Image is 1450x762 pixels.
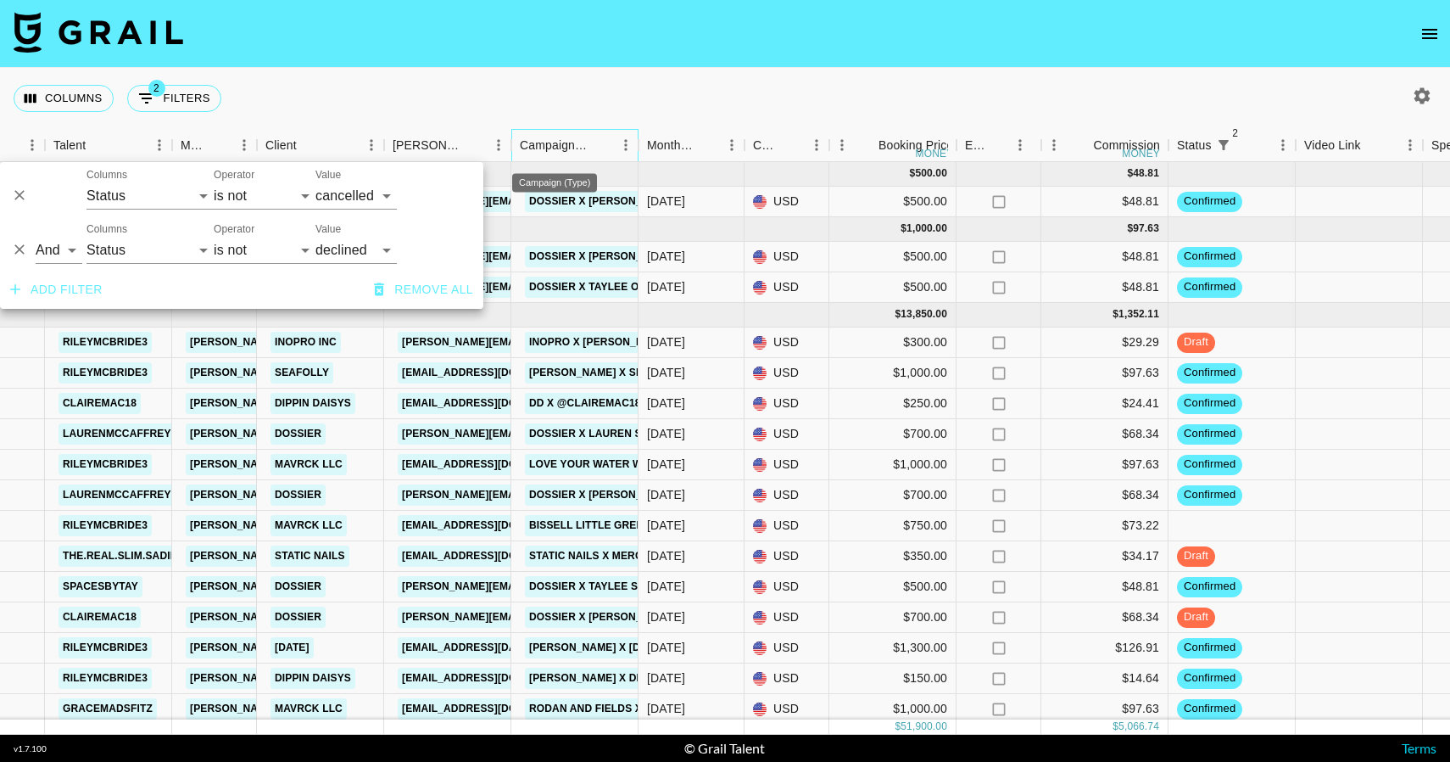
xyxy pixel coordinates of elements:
div: Sep '25 [647,333,685,350]
button: Sort [297,133,321,157]
div: Currency [753,129,780,162]
button: open drawer [1413,17,1447,51]
div: Sep '25 [647,670,685,686]
div: $700.00 [829,480,956,511]
div: Talent [53,129,86,162]
div: 48.81 [1133,166,1159,181]
div: Client [257,129,384,162]
button: Sort [462,133,486,157]
div: Currency [745,129,829,162]
span: confirmed [1177,279,1242,295]
div: USD [745,272,829,303]
button: Menu [20,132,45,158]
button: Add filter [3,274,109,305]
a: Love Your Water with HydroFLEX [525,454,730,475]
span: confirmed [1177,579,1242,595]
div: 500.00 [915,166,947,181]
a: Dossier x [PERSON_NAME] [525,485,680,506]
div: $500.00 [829,187,956,217]
div: 1,000.00 [906,221,947,236]
button: Menu [486,132,511,158]
div: USD [745,633,829,664]
a: Dossier x Lauren September [525,423,704,445]
a: [EMAIL_ADDRESS][DOMAIN_NAME] [398,668,588,689]
a: Dossier [270,485,326,506]
a: Inopro Inc [270,332,341,353]
span: confirmed [1177,670,1242,686]
div: $ [910,166,916,181]
div: Nov '25 [647,193,685,210]
div: Status [1168,129,1296,162]
div: money [916,148,954,159]
button: Menu [231,132,257,158]
div: Sep '25 [647,608,685,625]
div: USD [745,511,829,541]
a: [PERSON_NAME][EMAIL_ADDRESS][PERSON_NAME][DOMAIN_NAME] [186,576,549,597]
div: USD [745,572,829,602]
div: $500.00 [829,572,956,602]
div: 51,900.00 [901,720,947,734]
div: USD [745,187,829,217]
div: $500.00 [829,272,956,303]
a: [EMAIL_ADDRESS][DATE][DOMAIN_NAME] [398,637,622,658]
div: USD [745,664,829,694]
a: rileymcbride3 [59,668,152,689]
a: laurenmccaffrey [59,485,176,506]
div: $68.34 [1041,480,1168,511]
select: Logic operator [36,237,82,264]
div: [PERSON_NAME] [393,129,462,162]
div: Video Link [1296,129,1423,162]
a: [PERSON_NAME][EMAIL_ADDRESS][PERSON_NAME][DOMAIN_NAME] [186,362,549,384]
label: Columns [86,168,127,182]
a: Dippin Daisys [270,393,355,414]
a: [PERSON_NAME][EMAIL_ADDRESS][DOMAIN_NAME] [398,485,674,506]
div: Sep '25 [647,486,685,503]
div: $700.00 [829,602,956,633]
button: Menu [1041,132,1067,158]
div: USD [745,480,829,511]
span: confirmed [1177,487,1242,503]
div: USD [745,328,829,358]
div: Booker [384,129,511,162]
a: Mavrck LLC [270,698,347,720]
div: Month Due [647,129,695,162]
div: Video Link [1304,129,1361,162]
a: Seafolly [270,362,333,384]
div: $126.91 [1041,633,1168,664]
span: confirmed [1177,193,1242,210]
label: Value [315,222,341,237]
a: [PERSON_NAME][EMAIL_ADDRESS][DOMAIN_NAME] [398,607,674,628]
div: Talent [45,129,172,162]
a: [EMAIL_ADDRESS][DOMAIN_NAME] [398,393,588,414]
div: $ [1113,307,1118,322]
div: $ [895,307,901,322]
a: clairemac18 [59,393,141,414]
a: Dossier [270,576,326,597]
button: Sort [989,133,1012,157]
div: $29.29 [1041,328,1168,358]
div: Manager [181,129,208,162]
div: USD [745,242,829,272]
div: USD [745,419,829,450]
div: Campaign (Type) [520,129,589,162]
a: rileymcbride3 [59,362,152,384]
a: rileymcbride3 [59,515,152,536]
div: Expenses: Remove Commission? [956,129,1041,162]
span: draft [1177,609,1215,625]
div: $73.22 [1041,511,1168,541]
a: [EMAIL_ADDRESS][DOMAIN_NAME] [398,515,588,536]
a: [PERSON_NAME] x Seafolly [525,362,688,384]
div: Sep '25 [647,639,685,656]
div: $14.64 [1041,664,1168,694]
label: Operator [214,222,254,237]
button: Delete [7,182,32,208]
div: $48.81 [1041,187,1168,217]
button: Menu [1007,132,1033,158]
a: Rodan and Fields x Grace [525,698,687,720]
button: Menu [804,132,829,158]
label: Columns [86,222,127,237]
div: $ [895,720,901,734]
span: confirmed [1177,640,1242,656]
a: BISSELL Little Green Mini [525,515,680,536]
span: confirmed [1177,457,1242,473]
